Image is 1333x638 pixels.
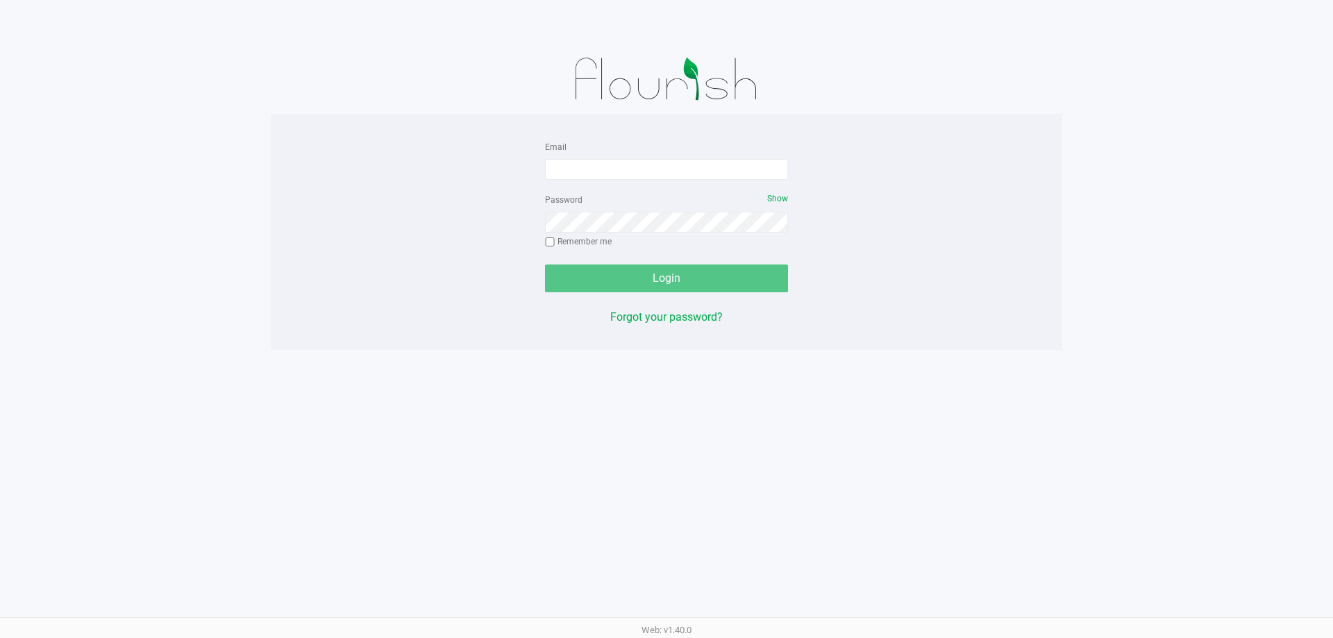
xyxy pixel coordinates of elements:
label: Email [545,141,567,153]
label: Password [545,194,582,206]
span: Show [767,194,788,203]
input: Remember me [545,237,555,247]
button: Forgot your password? [610,309,723,326]
span: Web: v1.40.0 [642,625,691,635]
label: Remember me [545,235,612,248]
